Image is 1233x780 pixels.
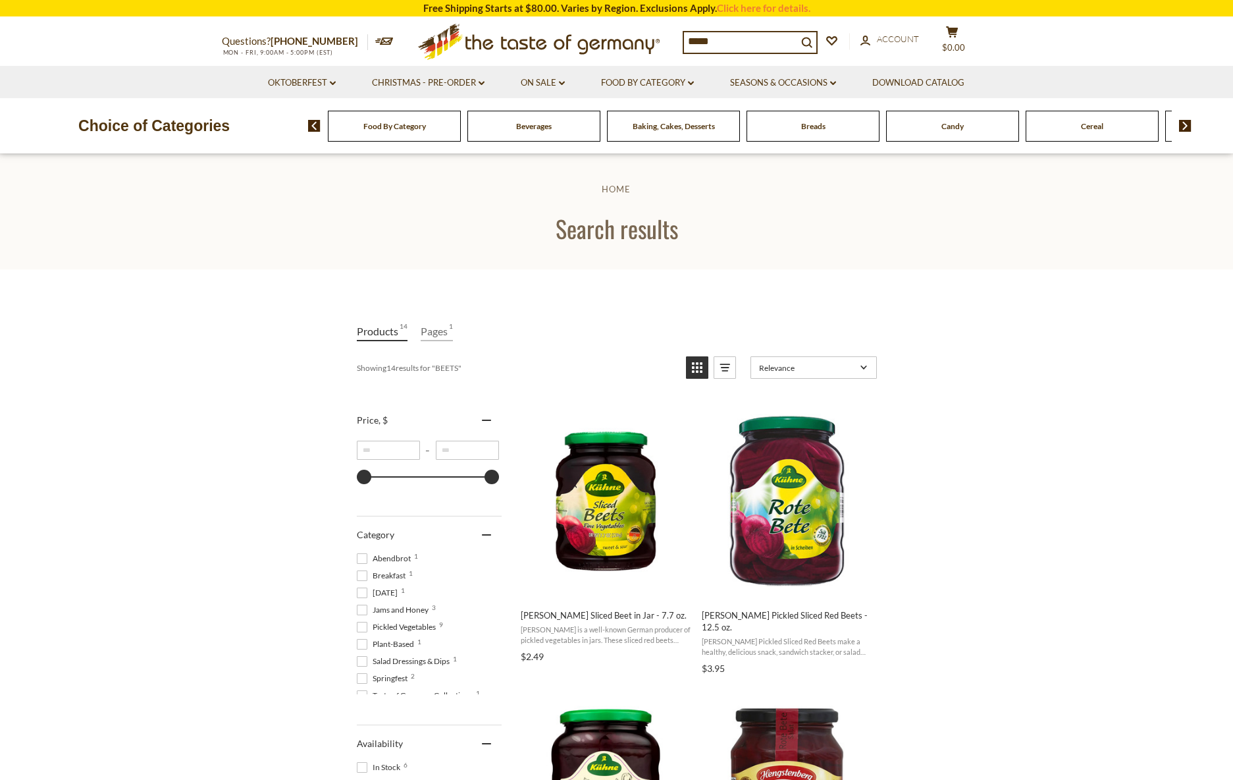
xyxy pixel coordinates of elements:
[439,621,443,628] span: 9
[860,32,919,47] a: Account
[521,609,691,621] span: [PERSON_NAME] Sliced Beet in Jar - 7.7 oz.
[702,609,872,633] span: [PERSON_NAME] Pickled Sliced Red Beets - 12.5 oz.
[357,673,411,684] span: Springfest
[357,414,388,426] span: Price
[308,120,321,132] img: previous arrow
[222,33,368,50] p: Questions?
[601,76,694,90] a: Food By Category
[357,621,440,633] span: Pickled Vegetables
[942,42,965,53] span: $0.00
[449,322,453,340] span: 1
[432,604,436,611] span: 3
[1179,120,1192,132] img: next arrow
[421,322,453,341] a: View Pages Tab
[521,76,565,90] a: On Sale
[363,121,426,131] a: Food By Category
[271,35,358,47] a: [PHONE_NUMBER]
[268,76,336,90] a: Oktoberfest
[357,604,433,616] span: Jams and Honey
[717,2,810,14] a: Click here for details.
[702,663,725,674] span: $3.95
[1081,121,1103,131] a: Cereal
[357,655,454,667] span: Salad Dressings & Dips
[872,76,964,90] a: Download Catalog
[519,402,693,667] a: Kuehne Sliced Beet in Jar - 7.7 oz.
[436,441,499,460] input: Maximum value
[750,356,877,379] a: Sort options
[417,638,421,645] span: 1
[521,625,691,645] span: [PERSON_NAME] is a well-known German producer of pickled vegetables in jars. These sliced red bee...
[633,121,715,131] a: Baking, Cakes, Desserts
[730,76,836,90] a: Seasons & Occasions
[409,570,413,576] span: 1
[357,529,394,540] span: Category
[801,121,826,131] a: Breads
[357,553,415,565] span: Abendbrot
[941,121,964,131] a: Candy
[933,26,972,59] button: $0.00
[516,121,552,131] a: Beverages
[759,363,856,373] span: Relevance
[411,673,415,679] span: 2
[357,738,403,749] span: Availability
[521,651,544,662] span: $2.49
[700,414,874,588] img: Kuehne Pickled Sliced Red Beets - 12.5 oz.
[602,184,631,194] a: Home
[357,322,407,341] a: View Products Tab
[877,34,919,44] span: Account
[41,213,1192,243] h1: Search results
[401,587,405,594] span: 1
[222,49,334,56] span: MON - FRI, 9:00AM - 5:00PM (EST)
[357,570,409,582] span: Breakfast
[379,414,388,426] span: , $
[357,690,477,702] span: Taste of Germany Collections
[414,553,418,559] span: 1
[357,638,418,650] span: Plant-Based
[714,356,736,379] a: View list mode
[357,587,402,599] span: [DATE]
[702,636,872,657] span: [PERSON_NAME] Pickled Sliced Red Beets make a healthy, delicious snack, sandwich stacker, or sala...
[700,402,874,679] a: Kuehne Pickled Sliced Red Beets - 12.5 oz.
[686,356,708,379] a: View grid mode
[400,322,407,340] span: 14
[420,445,436,455] span: –
[404,762,407,768] span: 6
[357,356,676,379] div: Showing results for " "
[453,655,457,662] span: 1
[372,76,485,90] a: Christmas - PRE-ORDER
[357,762,404,773] span: In Stock
[386,363,396,373] b: 14
[476,690,480,696] span: 1
[357,441,420,460] input: Minimum value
